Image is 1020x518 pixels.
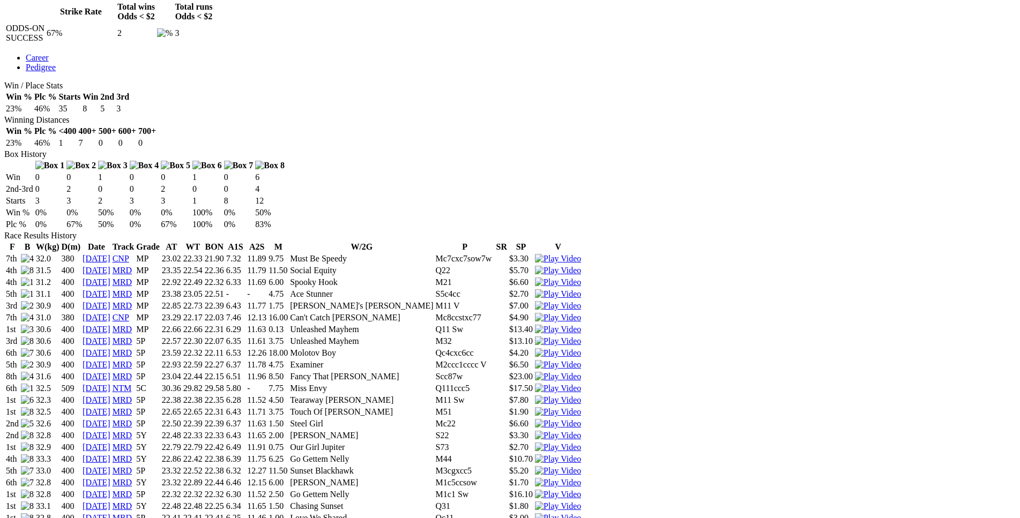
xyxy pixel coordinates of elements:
[113,348,132,357] a: MRD
[509,301,533,311] td: $7.00
[226,301,245,311] td: 6.43
[46,2,116,22] th: Strike Rate
[21,407,34,417] img: 8
[160,196,191,206] td: 3
[535,266,581,275] a: View replay
[83,372,110,381] a: [DATE]
[435,277,495,288] td: M21
[78,126,97,137] th: 400+
[224,161,254,170] img: Box 7
[21,266,34,275] img: 8
[268,242,288,252] th: M
[289,277,434,288] td: Spooky Hook
[21,419,34,429] img: 5
[226,265,245,276] td: 6.35
[435,242,495,252] th: P
[21,336,34,346] img: 8
[535,348,581,357] a: View replay
[83,348,110,357] a: [DATE]
[118,138,137,148] td: 0
[247,253,267,264] td: 11.89
[21,277,34,287] img: 1
[535,454,581,463] a: View replay
[509,242,533,252] th: SP
[83,289,110,298] a: [DATE]
[535,466,581,475] a: View replay
[83,407,110,416] a: [DATE]
[113,313,129,322] a: CNP
[83,360,110,369] a: [DATE]
[4,231,1016,241] div: Race Results History
[21,360,34,370] img: 2
[98,126,117,137] th: 500+
[113,442,132,452] a: MRD
[204,265,225,276] td: 22.36
[535,395,581,405] img: Play Video
[535,277,581,287] img: Play Video
[192,219,222,230] td: 100%
[83,466,110,475] a: [DATE]
[83,442,110,452] a: [DATE]
[535,478,581,487] img: Play Video
[5,289,19,299] td: 5th
[535,384,581,393] a: View replay
[535,325,581,334] img: Play Video
[58,103,81,114] td: 35
[26,53,49,62] a: Career
[98,138,117,148] td: 0
[247,301,267,311] td: 11.77
[129,196,160,206] td: 3
[5,126,33,137] th: Win %
[5,301,19,311] td: 3rd
[100,103,115,114] td: 5
[82,242,111,252] th: Date
[21,395,34,405] img: 6
[224,184,254,194] td: 0
[21,289,34,299] img: 1
[136,265,160,276] td: MP
[98,207,128,218] td: 50%
[224,207,254,218] td: 0%
[116,103,130,114] td: 3
[61,277,81,288] td: 400
[113,384,132,393] a: NTM
[535,419,581,428] a: View replay
[224,196,254,206] td: 8
[5,219,34,230] td: Plc %
[113,407,132,416] a: MRD
[83,395,110,404] a: [DATE]
[98,219,128,230] td: 50%
[160,184,191,194] td: 2
[34,126,57,137] th: Plc %
[509,265,533,276] td: $5.70
[83,501,110,511] a: [DATE]
[174,2,213,22] th: Total runs Odds < $2
[183,242,203,252] th: WT
[117,23,155,43] td: 2
[289,312,434,323] td: Can't Catch [PERSON_NAME]
[83,266,110,275] a: [DATE]
[204,242,225,252] th: BON
[21,454,34,464] img: 8
[161,277,182,288] td: 22.92
[112,242,135,252] th: Track
[98,184,128,194] td: 0
[535,395,581,404] a: View replay
[113,289,132,298] a: MRD
[204,253,225,264] td: 21.90
[100,92,115,102] th: 2nd
[26,63,56,72] a: Pedigree
[268,265,288,276] td: 11.50
[226,253,245,264] td: 7.32
[113,254,129,263] a: CNP
[113,277,132,287] a: MRD
[21,313,34,322] img: 4
[268,277,288,288] td: 6.00
[5,172,34,183] td: Win
[535,289,581,299] img: Play Video
[255,184,285,194] td: 4
[61,265,81,276] td: 400
[113,490,132,499] a: MRD
[136,289,160,299] td: MP
[83,419,110,428] a: [DATE]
